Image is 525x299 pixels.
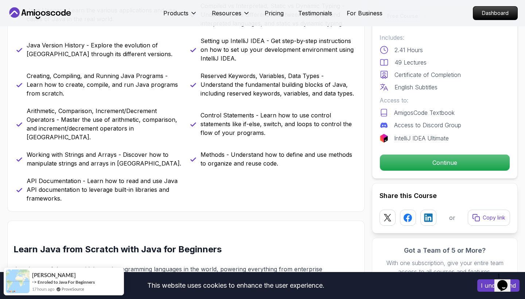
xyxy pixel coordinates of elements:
iframe: chat widget [494,270,518,292]
p: English Subtitles [394,83,437,92]
p: Dashboard [473,7,517,20]
img: provesource social proof notification image [6,269,30,293]
p: Access to Discord Group [394,121,461,129]
p: Certificate of Completion [394,70,461,79]
a: ProveSource [62,286,84,292]
button: Continue [380,154,510,171]
p: Setting up IntelliJ IDEA - Get step-by-step instructions on how to set up your development enviro... [201,36,355,63]
img: jetbrains logo [380,134,388,143]
button: Resources [212,9,250,23]
p: Products [163,9,188,18]
p: Working with Strings and Arrays - Discover how to manipulate strings and arrays in [GEOGRAPHIC_DA... [27,150,182,168]
h2: Learn Java from Scratch with Java for Beginners [13,244,324,255]
button: Copy link [468,210,510,226]
p: Copy link [483,214,505,221]
p: Creating, Compiling, and Running Java Programs - Learn how to create, compile, and run Java progr... [27,71,182,98]
a: For Business [347,9,382,18]
p: Includes: [380,33,510,42]
h2: Share this Course [380,191,510,201]
div: This website uses cookies to enhance the user experience. [5,277,466,294]
p: IntelliJ IDEA Ultimate [394,134,449,143]
p: Java Version History - Explore the evolution of [GEOGRAPHIC_DATA] through its different versions. [27,41,182,58]
p: 2.41 Hours [394,46,423,54]
h3: Got a Team of 5 or More? [380,245,510,256]
p: Reserved Keywords, Variables, Data Types - Understand the fundamental building blocks of Java, in... [201,71,355,98]
p: Control Statements - Learn how to use control statements like if-else, switch, and loops to contr... [201,111,355,137]
a: Pricing [265,9,284,18]
a: Dashboard [473,6,518,20]
p: Arithmetic, Comparison, Increment/Decrement Operators - Master the use of arithmetic, comparison,... [27,106,182,141]
p: 49 Lectures [394,58,427,67]
p: Continue [380,155,510,171]
a: Testimonials [298,9,332,18]
button: Products [163,9,197,23]
span: 17 hours ago [32,286,54,292]
p: Access to: [380,96,510,105]
button: Accept cookies [477,279,520,292]
span: [PERSON_NAME] [32,272,76,278]
span: -> [32,279,37,285]
p: Resources [212,9,241,18]
p: AmigosCode Textbook [394,108,455,117]
p: or [449,213,455,222]
p: Methods - Understand how to define and use methods to organize and reuse code. [201,150,355,168]
p: With one subscription, give your entire team access to all courses and features. [380,259,510,276]
p: API Documentation - Learn how to read and use Java API documentation to leverage built-in librari... [27,176,182,203]
a: Enroled to Java For Beginners [38,279,95,285]
p: Java is one of the most widely-used programming languages in the world, powering everything from ... [13,264,324,295]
